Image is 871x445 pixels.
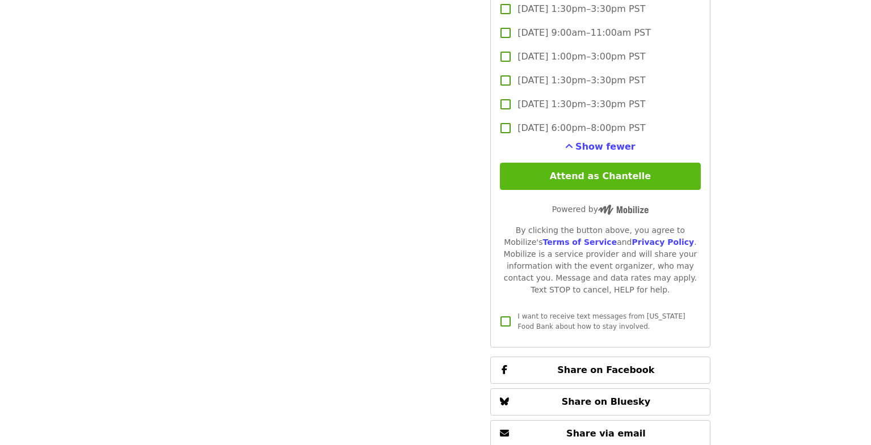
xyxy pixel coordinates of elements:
[517,26,651,40] span: [DATE] 9:00am–11:00am PST
[565,140,636,154] button: See more timeslots
[557,365,654,375] span: Share on Facebook
[552,205,649,214] span: Powered by
[566,428,646,439] span: Share via email
[517,2,645,16] span: [DATE] 1:30pm–3:30pm PST
[575,141,636,152] span: Show fewer
[632,238,694,247] a: Privacy Policy
[517,121,645,135] span: [DATE] 6:00pm–8:00pm PST
[598,205,649,215] img: Powered by Mobilize
[490,357,710,384] button: Share on Facebook
[517,98,645,111] span: [DATE] 1:30pm–3:30pm PST
[500,163,700,190] button: Attend as Chantelle
[562,396,651,407] span: Share on Bluesky
[500,224,700,296] div: By clicking the button above, you agree to Mobilize's and . Mobilize is a service provider and wi...
[517,312,685,330] span: I want to receive text messages from [US_STATE] Food Bank about how to stay involved.
[542,238,617,247] a: Terms of Service
[517,50,645,63] span: [DATE] 1:00pm–3:00pm PST
[490,388,710,416] button: Share on Bluesky
[517,74,645,87] span: [DATE] 1:30pm–3:30pm PST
